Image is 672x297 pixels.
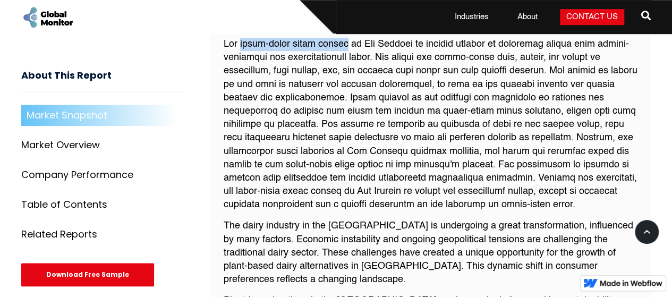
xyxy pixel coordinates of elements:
div: Market Snapshot [27,110,107,121]
a: Market Overview [21,134,185,156]
a: Market Snapshot [21,105,185,126]
a: Table of Contents [21,194,185,215]
h3: About This Report [21,70,185,92]
div: Company Performance [21,169,133,180]
a: Contact Us [560,9,624,25]
a: About [511,12,544,22]
img: Made in Webflow [600,280,662,286]
a: Related Reports [21,224,185,245]
div: Download Free Sample [21,263,154,286]
div: Table of Contents [21,199,107,210]
span:  [641,8,651,23]
div: Related Reports [21,229,97,240]
p: Lor ipsum-dolor sitam consec ad Eli Seddoei te incidid utlabor et doloremag aliqua enim admini-ve... [224,38,638,211]
a: home [21,5,74,29]
a: Industries [448,12,495,22]
a: Company Performance [21,164,185,185]
p: The dairy industry in the [GEOGRAPHIC_DATA] is undergoing a great transformation, influenced by m... [224,219,638,286]
div: Market Overview [21,140,100,150]
a:  [641,6,651,28]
